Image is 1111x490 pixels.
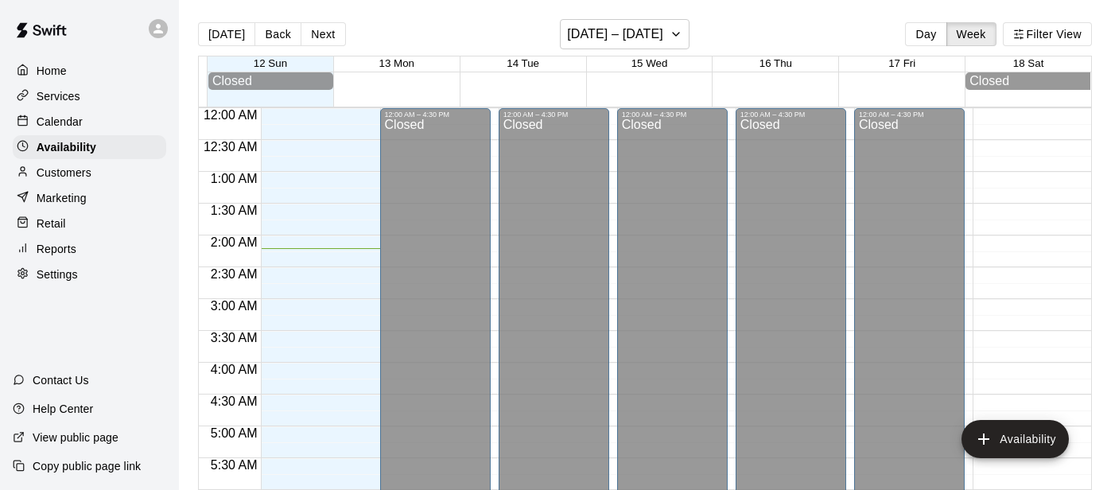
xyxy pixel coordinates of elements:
div: Closed [969,74,1086,88]
span: 3:30 AM [207,331,262,344]
a: Reports [13,237,166,261]
p: Calendar [37,114,83,130]
span: 4:30 AM [207,395,262,408]
a: Marketing [13,186,166,210]
a: Services [13,84,166,108]
p: Help Center [33,401,93,417]
a: Customers [13,161,166,185]
span: 2:30 AM [207,267,262,281]
p: Settings [37,266,78,282]
button: Day [905,22,946,46]
span: 1:30 AM [207,204,262,217]
button: 15 Wed [631,57,668,69]
p: Home [37,63,67,79]
button: 16 Thu [759,57,792,69]
p: Services [37,88,80,104]
span: 2:00 AM [207,235,262,249]
p: Availability [37,139,96,155]
button: [DATE] – [DATE] [560,19,690,49]
button: 12 Sun [254,57,287,69]
button: [DATE] [198,22,255,46]
p: Reports [37,241,76,257]
a: Availability [13,135,166,159]
button: 14 Tue [507,57,539,69]
p: Retail [37,216,66,231]
p: Customers [37,165,91,181]
button: Week [946,22,996,46]
span: 1:00 AM [207,172,262,185]
span: 12:00 AM [200,108,262,122]
span: 4:00 AM [207,363,262,376]
p: View public page [33,430,118,445]
a: Home [13,59,166,83]
div: 12:00 AM – 4:30 PM [385,111,486,119]
div: 12:00 AM – 4:30 PM [622,111,723,119]
span: 5:30 AM [207,458,262,472]
p: Copy public page link [33,458,141,474]
button: Filter View [1003,22,1092,46]
button: Next [301,22,345,46]
button: Back [254,22,301,46]
h6: [DATE] – [DATE] [567,23,663,45]
button: add [961,420,1069,458]
div: 12:00 AM – 4:30 PM [503,111,604,119]
div: 12:00 AM – 4:30 PM [740,111,841,119]
span: 3:00 AM [207,299,262,313]
p: Marketing [37,190,87,206]
a: Retail [13,212,166,235]
p: Contact Us [33,372,89,388]
a: Calendar [13,110,166,134]
button: 13 Mon [379,57,414,69]
button: 17 Fri [888,57,915,69]
button: 18 Sat [1013,57,1044,69]
div: 12:00 AM – 4:30 PM [859,111,960,119]
span: 12:30 AM [200,140,262,154]
span: 5:00 AM [207,426,262,440]
div: Closed [212,74,329,88]
a: Settings [13,262,166,286]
